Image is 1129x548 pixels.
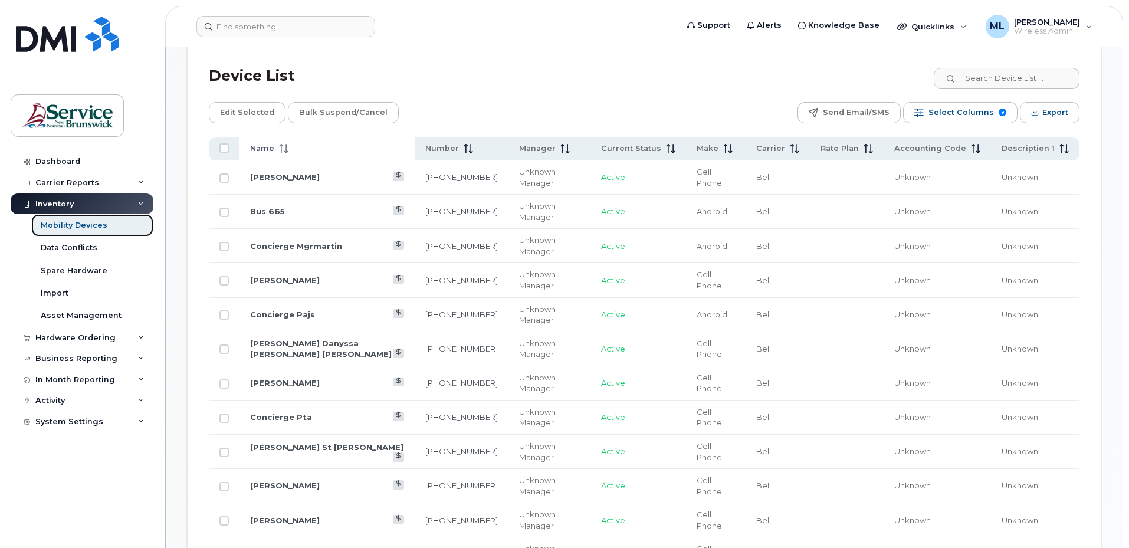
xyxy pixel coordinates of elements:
a: [PERSON_NAME] [250,378,320,388]
button: Edit Selected [209,102,285,123]
span: Cell Phone [697,167,722,188]
button: Select Columns 9 [903,102,1018,123]
button: Send Email/SMS [797,102,901,123]
div: Unknown Manager [519,269,580,291]
a: View Last Bill [393,172,404,181]
span: Manager [519,143,556,154]
span: Bell [756,412,771,422]
a: View Last Bill [393,241,404,250]
span: Active [601,344,625,353]
span: Wireless Admin [1014,27,1080,36]
a: Alerts [739,14,790,37]
span: Unknown [894,516,931,525]
span: Support [697,19,730,31]
span: 9 [999,109,1006,116]
button: Bulk Suspend/Cancel [288,102,399,123]
span: Accounting Code [894,143,966,154]
a: View Last Bill [393,206,404,215]
span: Rate Plan [821,143,859,154]
a: [PHONE_NUMBER] [425,481,498,490]
span: Unknown [894,241,931,251]
a: [PHONE_NUMBER] [425,412,498,422]
span: Select Columns [928,104,994,122]
a: [PHONE_NUMBER] [425,310,498,319]
span: Android [697,241,727,251]
a: [PERSON_NAME] [250,516,320,525]
a: [PHONE_NUMBER] [425,447,498,456]
span: Cell Phone [697,510,722,530]
span: Unknown [1002,412,1038,422]
span: Unknown [1002,344,1038,353]
span: Bell [756,206,771,216]
a: [PHONE_NUMBER] [425,516,498,525]
div: Marc-Andre Laforge [977,15,1101,38]
span: Send Email/SMS [823,104,890,122]
span: Active [601,481,625,490]
span: Unknown [1002,172,1038,182]
span: Unknown [894,275,931,285]
a: [PERSON_NAME] Danyssa [PERSON_NAME] [PERSON_NAME] [250,339,392,359]
input: Find something... [196,16,375,37]
a: Knowledge Base [790,14,888,37]
div: Device List [209,61,295,91]
a: [PHONE_NUMBER] [425,275,498,285]
a: [PERSON_NAME] St [PERSON_NAME] [250,442,403,452]
div: Unknown Manager [519,475,580,497]
a: View Last Bill [393,378,404,386]
span: Export [1042,104,1068,122]
span: Active [601,412,625,422]
span: Unknown [1002,241,1038,251]
a: [PHONE_NUMBER] [425,241,498,251]
a: [PHONE_NUMBER] [425,378,498,388]
a: Bus 665 [250,206,285,216]
span: Bell [756,275,771,285]
a: Concierge Mgrmartin [250,241,342,251]
span: Knowledge Base [808,19,879,31]
a: [PERSON_NAME] [250,275,320,285]
span: Unknown [894,412,931,422]
span: Bell [756,344,771,353]
span: Bell [756,241,771,251]
div: Quicklinks [889,15,975,38]
span: Cell Phone [697,373,722,393]
span: Alerts [757,19,782,31]
div: Unknown Manager [519,509,580,531]
div: Unknown Manager [519,441,580,462]
span: Bell [756,310,771,319]
a: View Last Bill [393,309,404,318]
span: Unknown [1002,516,1038,525]
a: View Last Bill [393,452,404,461]
span: Active [601,310,625,319]
span: Unknown [1002,275,1038,285]
span: Unknown [1002,447,1038,456]
a: Support [679,14,739,37]
a: View Last Bill [393,275,404,284]
span: Unknown [894,378,931,388]
input: Search Device List ... [934,68,1079,89]
span: Name [250,143,274,154]
span: Unknown [894,447,931,456]
a: View Last Bill [393,349,404,357]
span: Unknown [894,481,931,490]
span: Active [601,172,625,182]
span: Unknown [894,172,931,182]
span: Active [601,241,625,251]
span: ML [990,19,1005,34]
span: Unknown [894,206,931,216]
span: Unknown [1002,206,1038,216]
span: Cell Phone [697,441,722,462]
span: Carrier [756,143,785,154]
span: Number [425,143,459,154]
a: [PERSON_NAME] [250,172,320,182]
button: Export [1020,102,1079,123]
span: Bell [756,516,771,525]
a: Concierge Pta [250,412,312,422]
a: [PHONE_NUMBER] [425,344,498,353]
div: Unknown Manager [519,201,580,222]
span: Cell Phone [697,339,722,359]
div: Unknown Manager [519,372,580,394]
span: Current Status [601,143,661,154]
div: Unknown Manager [519,338,580,360]
a: [PHONE_NUMBER] [425,206,498,216]
div: Unknown Manager [519,235,580,257]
